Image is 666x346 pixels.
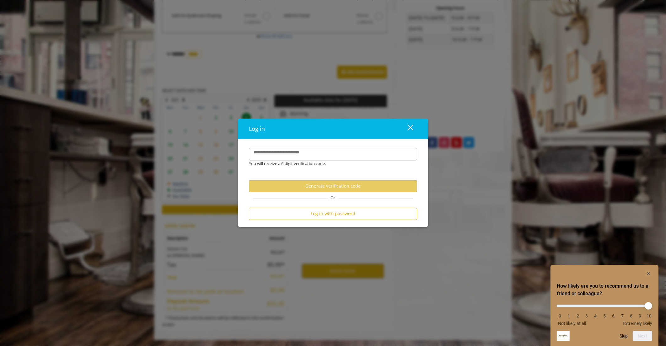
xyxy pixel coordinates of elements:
div: You will receive a 6-digit verification code. [244,160,412,167]
li: 5 [601,313,608,318]
li: 2 [575,313,581,318]
button: Next question [633,331,652,341]
li: 3 [583,313,590,318]
span: Log in [249,125,265,132]
button: Generate verification code [249,180,417,192]
li: 10 [646,313,652,318]
div: How likely are you to recommend us to a friend or colleague? Select an option from 0 to 10, with ... [557,300,652,326]
div: close dialog [400,124,413,134]
h2: How likely are you to recommend us to a friend or colleague? Select an option from 0 to 10, with ... [557,282,652,297]
button: close dialog [396,122,417,135]
span: Extremely likely [623,321,652,326]
button: Log in with password [249,208,417,220]
li: 8 [628,313,634,318]
li: 9 [637,313,643,318]
span: Not likely at all [558,321,586,326]
button: Hide survey [645,270,652,277]
li: 0 [557,313,563,318]
li: 7 [619,313,626,318]
li: 6 [610,313,616,318]
div: How likely are you to recommend us to a friend or colleague? Select an option from 0 to 10, with ... [557,270,652,341]
li: 4 [593,313,599,318]
button: Skip [620,333,628,338]
span: Or [328,195,339,200]
li: 1 [566,313,572,318]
